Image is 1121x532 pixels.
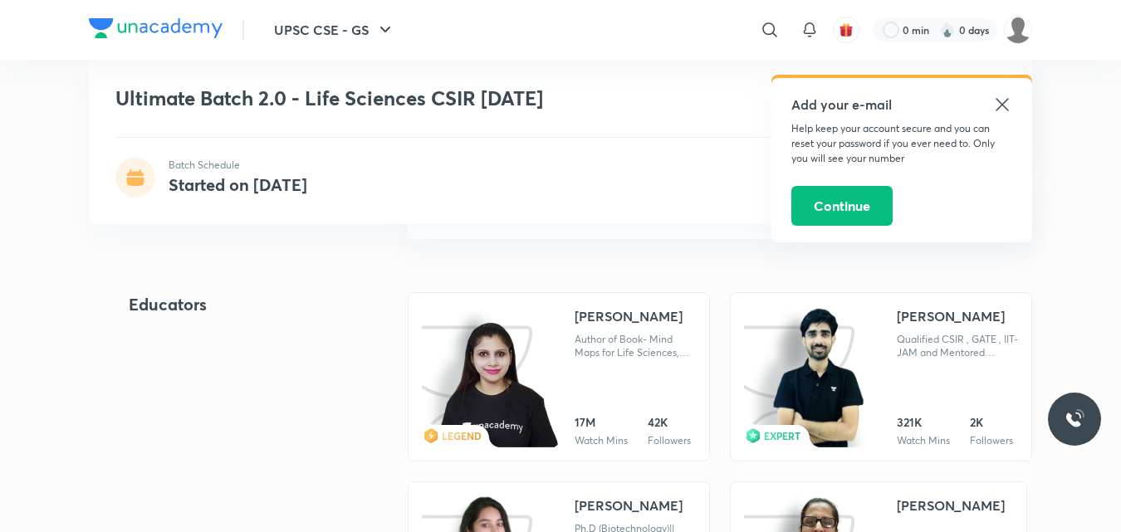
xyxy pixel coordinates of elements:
[89,18,223,42] a: Company Logo
[575,333,696,359] div: Author of Book- Mind Maps for Life Sciences, Qualified CSIR-NET,GATE XL,BT, REET, MPAT 2 times Ra...
[129,292,355,317] h4: Educators
[791,95,1012,115] h5: Add your e-mail
[264,13,405,46] button: UPSC CSE - GS
[89,18,223,38] img: Company Logo
[744,306,868,447] img: icon
[791,121,1012,166] p: Help keep your account secure and you can reset your password if you ever need to. Only you will ...
[115,86,766,110] h1: Ultimate Batch 2.0 - Life Sciences CSIR [DATE]
[422,306,546,447] img: icon
[169,158,307,173] p: Batch Schedule
[833,17,859,43] button: avatar
[897,414,950,431] div: 321K
[575,434,628,447] div: Watch Mins
[970,434,1013,447] div: Followers
[575,414,628,431] div: 17M
[939,22,956,38] img: streak
[791,186,893,226] button: Continue
[764,429,800,442] span: EXPERT
[442,429,482,442] span: LEGEND
[897,434,950,447] div: Watch Mins
[897,333,1018,359] div: Qualified CSIR , GATE , IIT-JAM and Mentored 10,000+ Students in PhD entrance and Msc [PERSON_NAM...
[1004,16,1032,44] img: renuka
[730,292,1032,461] a: iconeducatorEXPERT[PERSON_NAME]Qualified CSIR , GATE , IIT-JAM and Mentored 10,000+ Students in P...
[897,306,1005,326] div: [PERSON_NAME]
[648,434,691,447] div: Followers
[169,173,307,196] h4: Started on [DATE]
[575,306,683,326] div: [PERSON_NAME]
[897,495,1005,515] div: [PERSON_NAME]
[435,320,560,450] img: educator
[839,22,854,37] img: avatar
[1065,409,1084,429] img: ttu
[408,292,710,461] a: iconeducatorLEGEND[PERSON_NAME]Author of Book- Mind Maps for Life Sciences, Qualified CSIR-NET,GA...
[771,306,866,450] img: educator
[575,495,683,515] div: [PERSON_NAME]
[970,414,1013,431] div: 2K
[648,414,691,431] div: 42K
